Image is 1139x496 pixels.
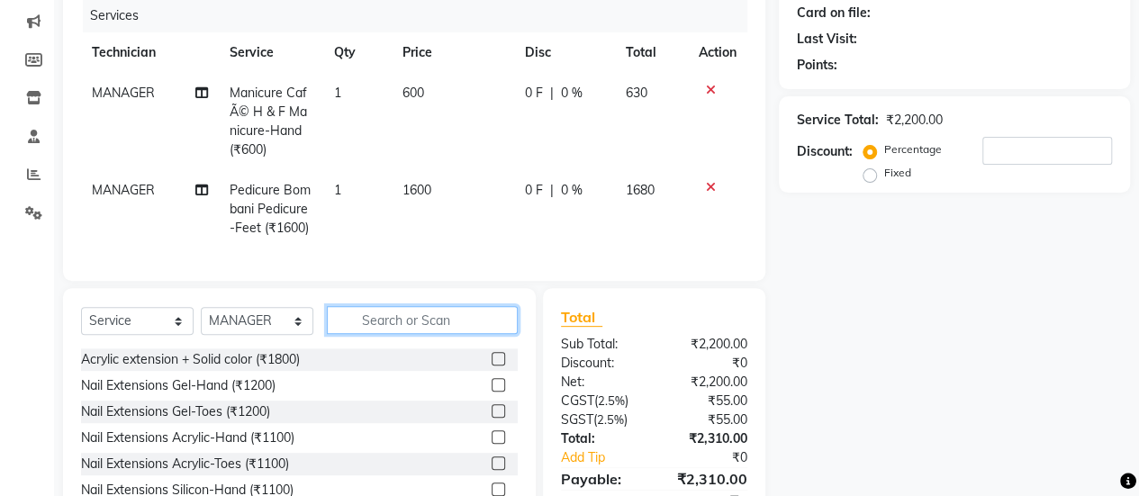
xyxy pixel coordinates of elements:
a: Add Tip [547,448,672,467]
span: CGST [561,392,594,409]
th: Price [392,32,514,73]
span: 0 F [525,181,543,200]
div: Acrylic extension + Solid color (₹1800) [81,350,300,369]
span: 600 [402,85,424,101]
th: Total [615,32,688,73]
span: 2.5% [598,393,625,408]
span: 2.5% [597,412,624,427]
div: ₹0 [654,354,761,373]
span: 1600 [402,182,431,198]
span: 1 [334,182,341,198]
span: Pedicure Bombani Pedicure-Feet (₹1600) [230,182,311,236]
div: ( ) [547,392,655,410]
span: MANAGER [92,85,155,101]
div: ₹2,200.00 [654,335,761,354]
div: ₹2,200.00 [886,111,943,130]
span: SGST [561,411,593,428]
span: 1 [334,85,341,101]
span: MANAGER [92,182,155,198]
span: | [550,181,554,200]
div: ₹55.00 [654,392,761,410]
span: 0 F [525,84,543,103]
div: Last Visit: [797,30,857,49]
div: ₹2,200.00 [654,373,761,392]
th: Qty [323,32,393,73]
span: Total [561,308,602,327]
input: Search or Scan [327,306,518,334]
div: ( ) [547,410,655,429]
th: Disc [514,32,615,73]
span: | [550,84,554,103]
div: ₹55.00 [654,410,761,429]
th: Action [688,32,747,73]
div: ₹2,310.00 [654,429,761,448]
span: Manicure CafÃ© H & F Manicure-Hand (₹600) [230,85,307,158]
div: ₹0 [672,448,761,467]
label: Percentage [884,141,942,158]
th: Technician [81,32,219,73]
label: Fixed [884,165,911,181]
div: Nail Extensions Acrylic-Toes (₹1100) [81,455,289,473]
div: Discount: [797,142,853,161]
div: Total: [547,429,655,448]
div: Nail Extensions Gel-Hand (₹1200) [81,376,276,395]
span: 0 % [561,181,583,200]
div: Card on file: [797,4,871,23]
div: Sub Total: [547,335,655,354]
span: 1680 [626,182,655,198]
div: Service Total: [797,111,879,130]
div: Points: [797,56,837,75]
div: Net: [547,373,655,392]
span: 0 % [561,84,583,103]
div: ₹2,310.00 [654,468,761,490]
th: Service [219,32,323,73]
div: Nail Extensions Acrylic-Hand (₹1100) [81,428,294,447]
span: 630 [626,85,647,101]
div: Discount: [547,354,655,373]
div: Payable: [547,468,655,490]
div: Nail Extensions Gel-Toes (₹1200) [81,402,270,421]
